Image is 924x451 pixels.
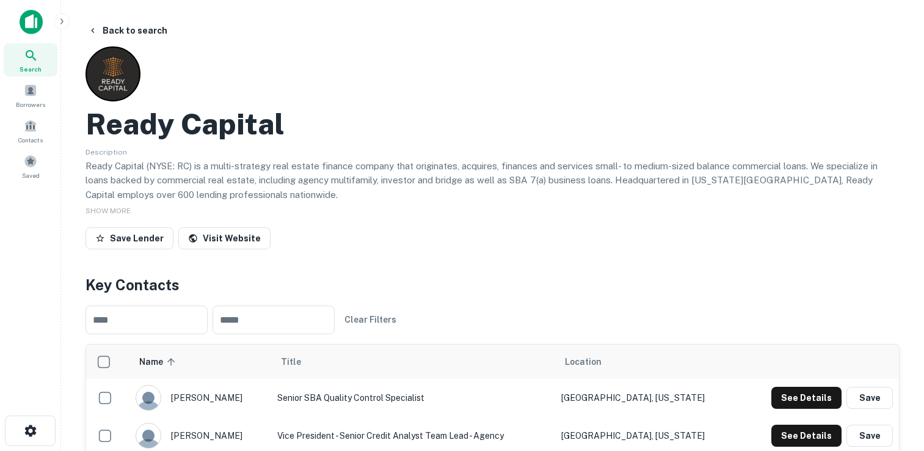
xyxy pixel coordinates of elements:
img: 9c8pery4andzj6ohjkjp54ma2 [136,386,161,410]
iframe: Chat Widget [863,353,924,412]
span: Saved [22,170,40,180]
h2: Ready Capital [85,106,285,142]
span: Search [20,64,42,74]
span: SHOW MORE [85,207,131,215]
td: Senior SBA Quality Control Specialist [271,379,555,417]
span: Title [281,354,317,369]
span: Description [85,148,127,156]
button: Clear Filters [340,309,401,331]
button: Save Lender [85,227,173,249]
th: Name [129,345,271,379]
th: Location [555,345,740,379]
a: Visit Website [178,227,271,249]
button: Save [846,387,893,409]
button: Save [846,425,893,447]
div: [PERSON_NAME] [136,423,265,449]
a: Borrowers [4,79,57,112]
span: Location [565,354,602,369]
button: See Details [771,425,842,447]
span: Contacts [18,135,43,145]
td: [GEOGRAPHIC_DATA], [US_STATE] [555,379,740,417]
button: Back to search [83,20,172,42]
img: capitalize-icon.png [20,10,43,34]
a: Contacts [4,114,57,147]
span: Borrowers [16,100,45,109]
th: Title [271,345,555,379]
a: Search [4,43,57,76]
img: 9c8pery4andzj6ohjkjp54ma2 [136,424,161,448]
p: Ready Capital (NYSE: RC) is a multi-strategy real estate finance company that originates, acquire... [85,159,900,202]
a: Saved [4,150,57,183]
h4: Key Contacts [85,274,900,296]
button: See Details [771,387,842,409]
span: Name [139,354,179,369]
div: [PERSON_NAME] [136,385,265,411]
